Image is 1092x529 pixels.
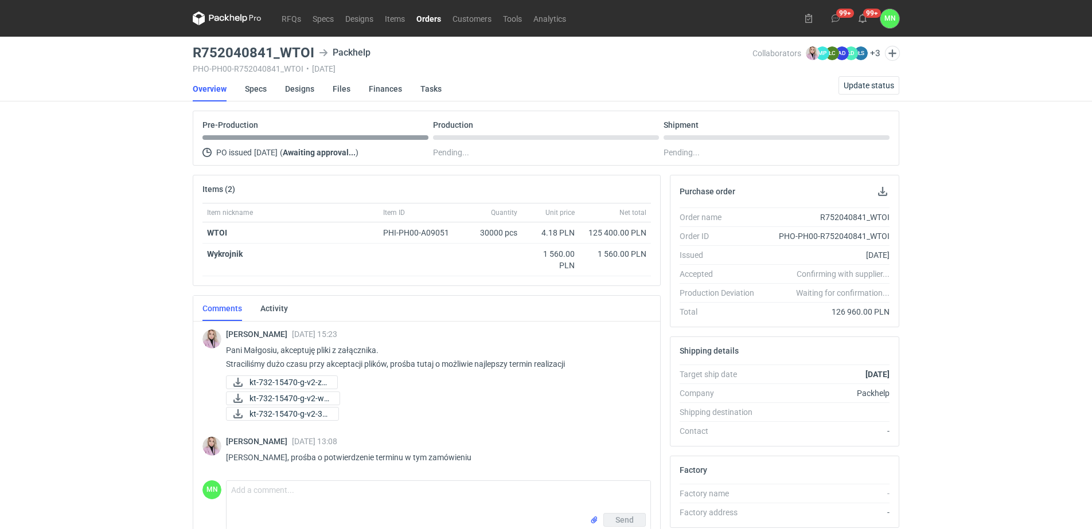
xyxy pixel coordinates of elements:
[680,211,763,223] div: Order name
[806,46,820,60] img: Klaudia Wiśniewska
[433,120,473,130] p: Production
[680,406,763,418] div: Shipping destination
[825,46,839,60] figcaption: ŁC
[680,369,763,380] div: Target ship date
[528,11,572,25] a: Analytics
[226,450,642,464] p: [PERSON_NAME], prośba o potwierdzenie terminu w tym zamówieniu
[202,480,221,499] figcaption: MN
[680,465,707,475] h2: Factory
[447,11,497,25] a: Customers
[285,76,314,101] a: Designs
[763,306,890,318] div: 126 960.00 PLN
[763,425,890,437] div: -
[226,391,340,405] a: kt-732-15470-g-v2-we...
[865,370,890,379] strong: [DATE]
[433,146,469,159] span: Pending...
[680,488,763,499] div: Factory name
[545,208,575,217] span: Unit price
[603,513,646,527] button: Send
[356,148,358,157] span: )
[796,287,890,299] em: Waiting for confirmation...
[254,146,278,159] span: [DATE]
[226,330,292,339] span: [PERSON_NAME]
[763,507,890,518] div: -
[885,46,900,61] button: Edit collaborators
[202,437,221,456] img: Klaudia Wiśniewska
[844,81,894,89] span: Update status
[752,49,801,58] span: Collaborators
[680,507,763,518] div: Factory address
[763,230,890,242] div: PHO-PH00-R752040841_WTOI
[226,343,642,371] p: Pani Małgosiu, akceptuję pliki z załącznika. Straciliśmy dużo czasu przy akceptacji plików, prośb...
[202,480,221,499] div: Małgorzata Nowotna
[249,392,330,405] span: kt-732-15470-g-v2-we...
[249,407,329,420] span: kt-732-15470-g-v2-3d...
[411,11,447,25] a: Orders
[333,76,350,101] a: Files
[276,11,307,25] a: RFQs
[249,376,328,389] span: kt-732-15470-g-v2-ze...
[383,208,405,217] span: Item ID
[207,208,253,217] span: Item nickname
[816,46,829,60] figcaption: MP
[193,76,227,101] a: Overview
[292,437,337,446] span: [DATE] 13:08
[226,407,339,421] a: kt-732-15470-g-v2-3d...
[680,187,735,196] h2: Purchase order
[664,120,699,130] p: Shipment
[680,387,763,399] div: Company
[763,488,890,499] div: -
[680,230,763,242] div: Order ID
[680,268,763,280] div: Accepted
[526,227,575,238] div: 4.18 PLN
[844,46,858,60] figcaption: ŁD
[615,516,634,524] span: Send
[880,9,899,28] button: MN
[379,11,411,25] a: Items
[383,227,460,238] div: PHI-PH00-A09051
[207,228,227,237] a: WTOI
[420,76,442,101] a: Tasks
[193,46,314,60] h3: R752040841_WTOI
[854,46,868,60] figcaption: ŁS
[465,222,522,244] div: 30000 pcs
[319,46,370,60] div: Packhelp
[763,211,890,223] div: R752040841_WTOI
[853,9,872,28] button: 99+
[797,269,890,279] em: Confirming with supplier...
[369,76,402,101] a: Finances
[680,306,763,318] div: Total
[280,148,283,157] span: (
[584,227,646,238] div: 125 400.00 PLN
[226,391,340,405] div: kt-732-15470-g-v2-wew.pdf
[584,248,646,260] div: 1 560.00 PLN
[680,425,763,437] div: Contact
[664,146,890,159] div: Pending...
[835,46,849,60] figcaption: AD
[340,11,379,25] a: Designs
[226,375,338,389] div: kt-732-15470-g-v2-zew.pdf
[876,185,890,198] button: Download PO
[202,330,221,348] img: Klaudia Wiśniewska
[680,287,763,299] div: Production Deviation
[226,375,338,389] a: kt-732-15470-g-v2-ze...
[292,330,337,339] span: [DATE] 15:23
[202,296,242,321] a: Comments
[680,346,739,355] h2: Shipping details
[491,208,517,217] span: Quantity
[306,64,309,73] span: •
[202,146,428,159] div: PO issued
[283,148,356,157] strong: Awaiting approval...
[870,48,880,58] button: +3
[619,208,646,217] span: Net total
[880,9,899,28] div: Małgorzata Nowotna
[226,437,292,446] span: [PERSON_NAME]
[245,76,267,101] a: Specs
[526,248,575,271] div: 1 560.00 PLN
[207,249,243,258] strong: Wykrojnik
[307,11,340,25] a: Specs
